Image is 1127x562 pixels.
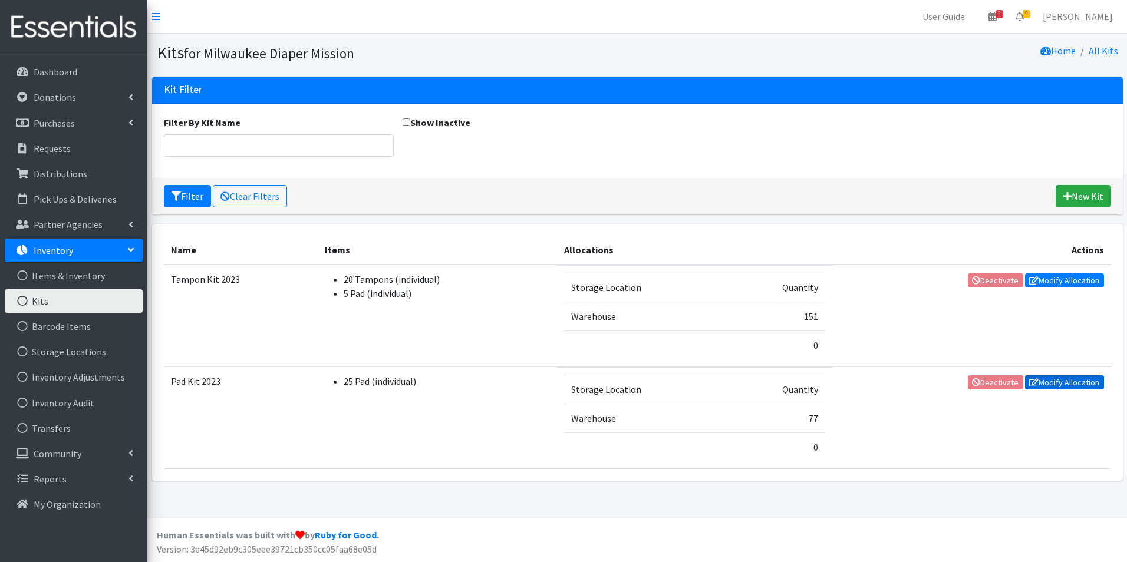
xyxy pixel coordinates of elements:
[184,45,354,62] small: for Milwaukee Diaper Mission
[1033,5,1122,28] a: [PERSON_NAME]
[728,302,825,330] td: 151
[403,115,470,130] label: Show Inactive
[34,448,81,459] p: Community
[213,185,287,207] a: Clear Filters
[5,365,143,389] a: Inventory Adjustments
[832,236,1110,265] th: Actions
[157,543,377,555] span: Version: 3e45d92eb9c305eee39721cb350cc05faa68e05d
[1023,10,1030,18] span: 9
[34,193,117,205] p: Pick Ups & Deliveries
[1040,45,1076,57] a: Home
[315,529,377,541] a: Ruby for Good
[5,289,143,313] a: Kits
[728,273,825,302] td: Quantity
[34,91,76,103] p: Donations
[34,143,71,154] p: Requests
[728,404,825,432] td: 77
[34,168,87,180] p: Distributions
[164,367,318,469] td: Pad Kit 2023
[728,375,825,404] td: Quantity
[318,236,557,265] th: Items
[5,416,143,440] a: Transfers
[164,236,318,265] th: Name
[5,187,143,211] a: Pick Ups & Deliveries
[5,162,143,186] a: Distributions
[5,492,143,516] a: My Organization
[564,273,728,302] td: Storage Location
[157,42,633,63] h1: Kits
[913,5,974,28] a: User Guide
[403,118,410,126] input: Show Inactive
[5,467,143,491] a: Reports
[5,239,143,262] a: Inventory
[34,66,77,78] p: Dashboard
[5,60,143,84] a: Dashboard
[34,117,75,129] p: Purchases
[564,302,728,330] td: Warehouse
[1006,5,1033,28] a: 9
[1056,185,1111,207] a: New Kit
[5,391,143,415] a: Inventory Audit
[728,330,825,359] td: 0
[1089,45,1118,57] a: All Kits
[996,10,1003,18] span: 2
[34,498,101,510] p: My Organization
[344,374,550,388] li: 25 Pad (individual)
[344,286,550,300] li: 5 Pad (individual)
[34,219,103,230] p: Partner Agencies
[557,236,832,265] th: Allocations
[1025,375,1104,389] a: Modify Allocation
[5,85,143,109] a: Donations
[979,5,1006,28] a: 2
[5,213,143,236] a: Partner Agencies
[5,264,143,287] a: Items & Inventory
[5,111,143,135] a: Purchases
[1025,273,1104,287] a: Modify Allocation
[5,442,143,465] a: Community
[157,529,379,541] strong: Human Essentials was built with by .
[728,432,825,461] td: 0
[564,404,728,432] td: Warehouse
[5,8,143,47] img: HumanEssentials
[164,115,240,130] label: Filter By Kit Name
[34,473,67,485] p: Reports
[164,185,211,207] button: Filter
[5,315,143,338] a: Barcode Items
[164,84,202,96] h3: Kit Filter
[344,272,550,286] li: 20 Tampons (individual)
[164,265,318,367] td: Tampon Kit 2023
[564,375,728,404] td: Storage Location
[5,340,143,363] a: Storage Locations
[5,137,143,160] a: Requests
[34,244,73,256] p: Inventory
